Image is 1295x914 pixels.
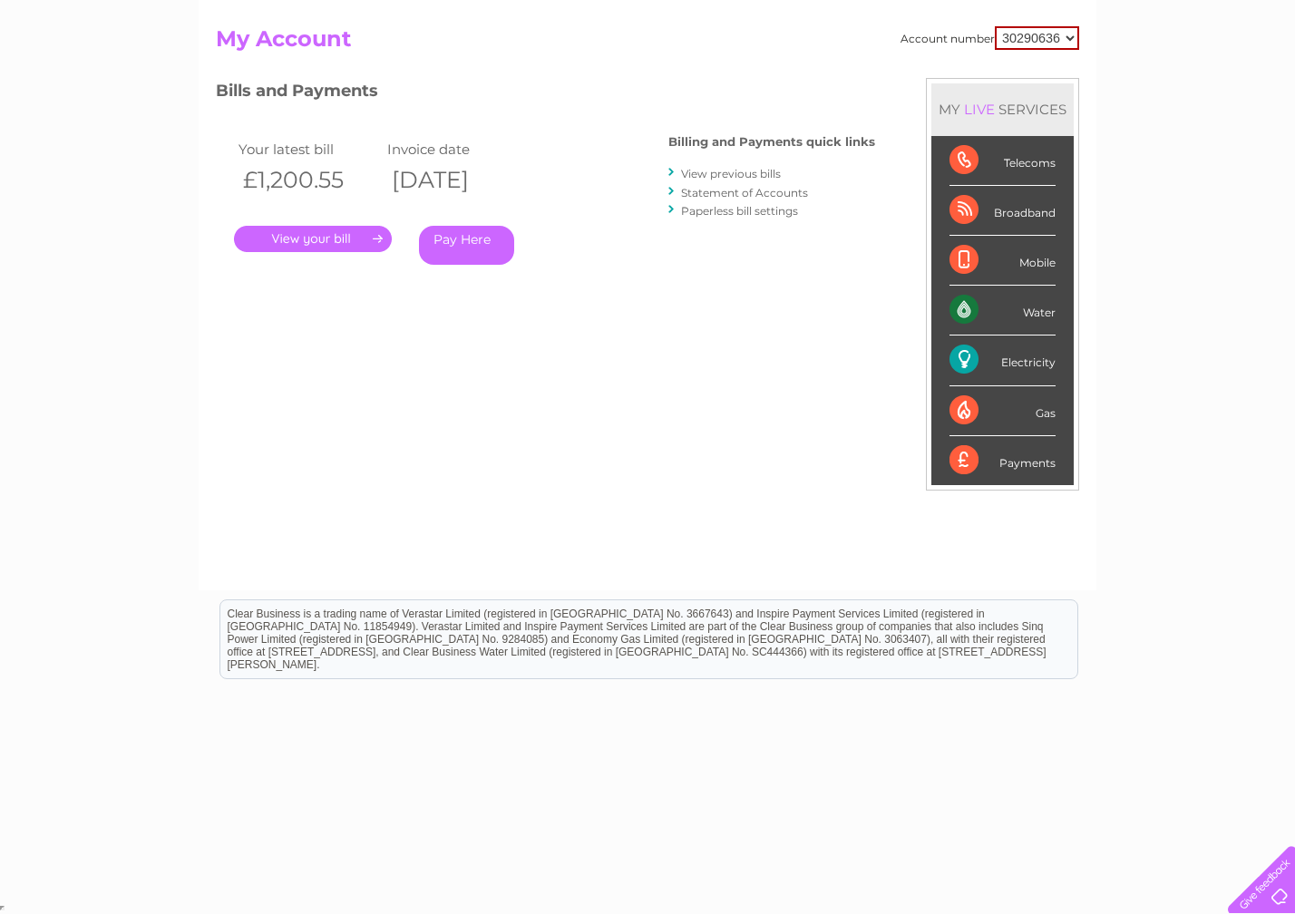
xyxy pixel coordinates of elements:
h2: My Account [216,26,1079,61]
div: Water [949,286,1056,335]
td: Your latest bill [234,137,383,161]
div: Payments [949,436,1056,485]
a: Blog [1137,77,1164,91]
div: Account number [901,26,1079,50]
th: £1,200.55 [234,161,383,199]
div: Mobile [949,236,1056,286]
img: logo.png [45,47,138,102]
a: Telecoms [1072,77,1126,91]
div: Broadband [949,186,1056,236]
div: Clear Business is a trading name of Verastar Limited (registered in [GEOGRAPHIC_DATA] No. 3667643... [220,10,1077,88]
h4: Billing and Payments quick links [668,135,875,149]
h3: Bills and Payments [216,78,875,110]
a: Water [976,77,1010,91]
a: Log out [1235,77,1278,91]
td: Invoice date [383,137,531,161]
a: 0333 014 3131 [953,9,1078,32]
div: Electricity [949,335,1056,385]
a: Contact [1174,77,1219,91]
a: View previous bills [681,167,781,180]
a: Paperless bill settings [681,204,798,218]
div: Gas [949,386,1056,436]
div: MY SERVICES [931,83,1074,135]
a: . [234,226,392,252]
a: Pay Here [419,226,514,265]
div: LIVE [960,101,998,118]
div: Telecoms [949,136,1056,186]
a: Energy [1021,77,1061,91]
th: [DATE] [383,161,531,199]
a: Statement of Accounts [681,186,808,199]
